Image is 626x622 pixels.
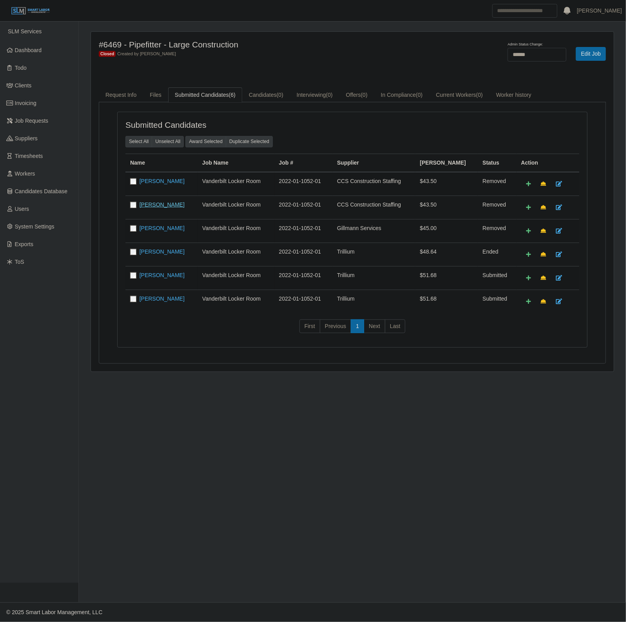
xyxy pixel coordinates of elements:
[15,259,24,265] span: ToS
[185,136,226,147] button: Award Selected
[15,241,33,247] span: Exports
[15,135,38,141] span: Suppliers
[125,136,184,147] div: bulk actions
[508,42,543,47] label: Admin Status Change:
[274,266,332,290] td: 2022-01-1052-01
[476,92,483,98] span: (0)
[15,47,42,53] span: Dashboard
[416,92,423,98] span: (0)
[478,172,516,196] td: removed
[478,290,516,313] td: submitted
[415,154,478,172] th: [PERSON_NAME]
[198,266,274,290] td: Vanderbilt Locker Room
[290,87,339,103] a: Interviewing
[125,319,579,340] nav: pagination
[577,7,622,15] a: [PERSON_NAME]
[415,219,478,243] td: $45.00
[478,266,516,290] td: submitted
[15,82,32,89] span: Clients
[332,172,415,196] td: CCS Construction Staffing
[140,248,185,255] a: [PERSON_NAME]
[274,172,332,196] td: 2022-01-1052-01
[521,248,536,261] a: Add Default Cost Code
[99,40,390,49] h4: #6469 - Pipefitter - Large Construction
[125,136,152,147] button: Select All
[277,92,283,98] span: (0)
[361,92,368,98] span: (0)
[140,272,185,278] a: [PERSON_NAME]
[415,196,478,219] td: $43.50
[168,87,242,103] a: Submitted Candidates
[185,136,273,147] div: bulk actions
[15,223,54,230] span: System Settings
[6,609,102,615] span: © 2025 Smart Labor Management, LLC
[198,154,274,172] th: Job Name
[198,219,274,243] td: Vanderbilt Locker Room
[198,196,274,219] td: Vanderbilt Locker Room
[521,295,536,308] a: Add Default Cost Code
[521,177,536,191] a: Add Default Cost Code
[15,118,49,124] span: Job Requests
[521,271,536,285] a: Add Default Cost Code
[198,290,274,313] td: Vanderbilt Locker Room
[332,243,415,266] td: Trillium
[478,243,516,266] td: ended
[125,120,308,130] h4: Submitted Candidates
[125,154,198,172] th: Name
[229,92,236,98] span: (6)
[521,224,536,238] a: Add Default Cost Code
[536,271,552,285] a: Make Team Lead
[536,295,552,308] a: Make Team Lead
[15,153,43,159] span: Timesheets
[536,224,552,238] a: Make Team Lead
[15,170,35,177] span: Workers
[242,87,290,103] a: Candidates
[374,87,430,103] a: In Compliance
[490,87,538,103] a: Worker history
[332,266,415,290] td: Trillium
[478,219,516,243] td: removed
[117,51,176,56] span: Created by [PERSON_NAME]
[415,266,478,290] td: $51.68
[332,290,415,313] td: Trillium
[99,51,116,57] span: Closed
[15,65,27,71] span: Todo
[140,201,185,208] a: [PERSON_NAME]
[478,154,516,172] th: Status
[536,248,552,261] a: Make Team Lead
[536,177,552,191] a: Make Team Lead
[226,136,273,147] button: Duplicate Selected
[274,219,332,243] td: 2022-01-1052-01
[415,290,478,313] td: $51.68
[521,201,536,214] a: Add Default Cost Code
[15,100,36,106] span: Invoicing
[326,92,333,98] span: (0)
[152,136,184,147] button: Unselect All
[517,154,579,172] th: Action
[140,178,185,184] a: [PERSON_NAME]
[274,290,332,313] td: 2022-01-1052-01
[332,196,415,219] td: CCS Construction Staffing
[198,172,274,196] td: Vanderbilt Locker Room
[339,87,374,103] a: Offers
[274,243,332,266] td: 2022-01-1052-01
[415,243,478,266] td: $48.64
[99,87,143,103] a: Request Info
[11,7,50,15] img: SLM Logo
[415,172,478,196] td: $43.50
[332,219,415,243] td: Gillmann Services
[492,4,557,18] input: Search
[332,154,415,172] th: Supplier
[198,243,274,266] td: Vanderbilt Locker Room
[274,196,332,219] td: 2022-01-1052-01
[143,87,168,103] a: Files
[536,201,552,214] a: Make Team Lead
[429,87,490,103] a: Current Workers
[140,296,185,302] a: [PERSON_NAME]
[351,319,364,334] a: 1
[478,196,516,219] td: removed
[15,206,29,212] span: Users
[8,28,42,34] span: SLM Services
[576,47,606,61] a: Edit Job
[274,154,332,172] th: Job #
